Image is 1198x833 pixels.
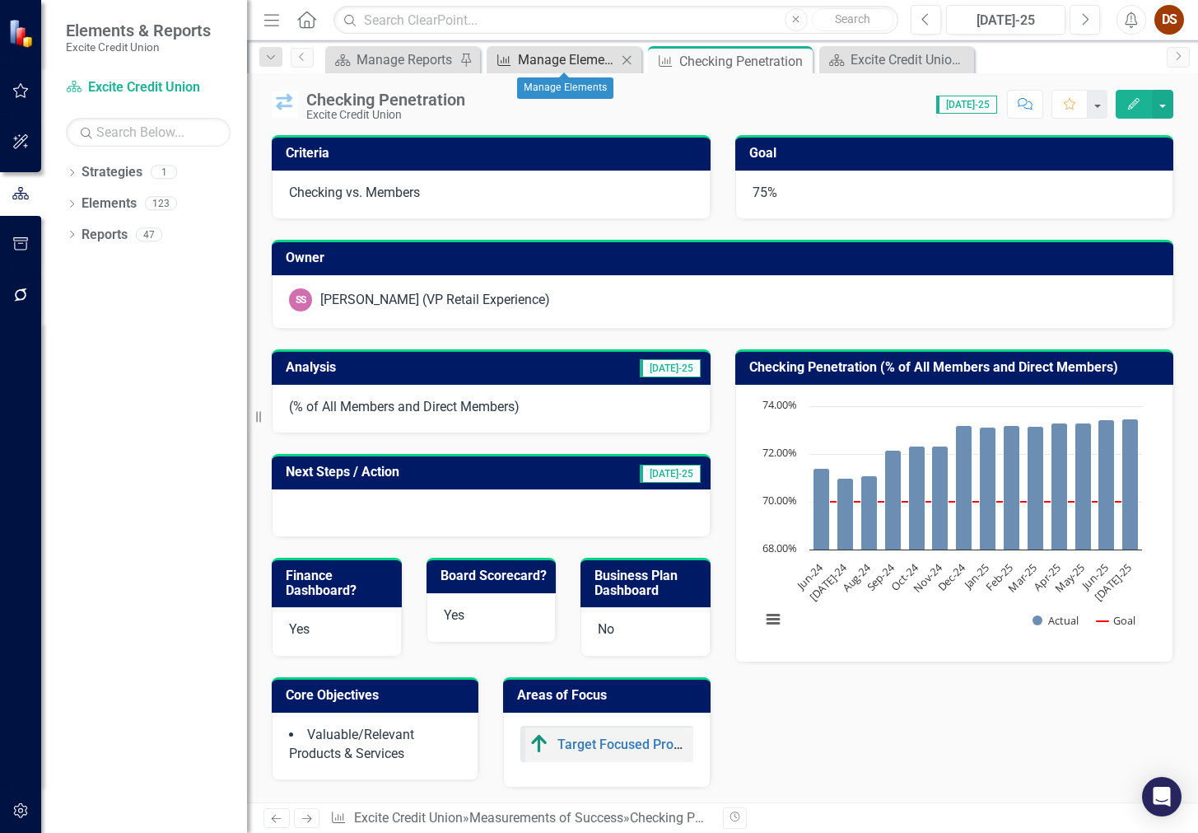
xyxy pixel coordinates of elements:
[931,446,948,550] path: Nov-24, 72.32. Actual.
[812,8,894,31] button: Search
[286,250,1165,265] h3: Owner
[762,608,785,631] button: View chart menu, Chart
[936,96,997,114] span: [DATE]-25
[136,227,162,241] div: 47
[444,607,464,623] span: Yes
[835,12,870,26] span: Search
[1003,425,1019,550] path: Feb-25, 73.18. Actual.
[1121,419,1138,550] path: Jul-25, 73.46. Actual.
[333,6,897,35] input: Search ClearPoint...
[863,559,897,594] text: Sep-24
[908,446,925,550] path: Oct-24, 72.34. Actual.
[518,49,617,70] div: Manage Elements
[851,49,970,70] div: Excite Credit Union Board Book
[888,559,921,593] text: Oct-24
[289,398,693,417] p: (% of All Members and Direct Members)
[823,49,970,70] a: Excite Credit Union Board Book
[66,21,211,40] span: Elements & Reports
[306,91,465,109] div: Checking Penetration
[594,569,702,597] h3: Business Plan Dashboard
[491,49,617,70] a: Manage Elements
[1074,423,1091,550] path: May-25, 73.3. Actual.
[441,569,548,583] h3: Board Scorecard?
[792,559,826,593] text: Jun-24
[151,166,177,180] div: 1
[935,559,969,594] text: Dec-24
[1005,560,1039,595] text: Mar-25
[354,810,463,826] a: Excite Credit Union
[762,493,797,508] text: 70.00%
[286,688,470,703] h3: Core Objectives
[1154,5,1184,35] button: DS
[66,78,231,97] a: Excite Credit Union
[837,478,853,550] path: Jul-24, 71. Actual.
[640,359,701,377] span: [DATE]-25
[286,465,554,480] h3: Next Steps / Action
[272,91,298,118] img: Within Range
[286,569,394,597] h3: Finance Dashboard?
[762,445,797,460] text: 72.00%
[598,621,614,637] span: No
[884,450,901,550] path: Sep-24, 72.15. Actual.
[630,810,753,826] div: Checking Penetration
[82,226,128,245] a: Reports
[82,194,137,213] a: Elements
[329,49,455,70] a: Manage Reports
[1091,560,1135,604] text: [DATE]-25
[330,809,710,828] div: » »
[1027,426,1043,550] path: Mar-25, 73.16. Actual.
[762,541,797,555] text: 68.00%
[320,291,550,310] div: [PERSON_NAME] (VP Retail Experience)
[517,77,613,99] div: Manage Elements
[529,734,549,754] img: On Track/Above Target
[839,559,874,594] text: Aug-24
[979,427,995,550] path: Jan-25, 73.12. Actual.
[286,360,471,375] h3: Analysis
[959,560,992,593] text: Jan-25
[813,419,1138,550] g: Actual, series 1 of 2. Bar series with 14 bars.
[679,51,809,72] div: Checking Penetration
[66,118,231,147] input: Search Below...
[762,397,797,412] text: 74.00%
[289,184,693,203] p: Checking vs. Members
[955,425,972,550] path: Dec-24, 73.2. Actual.
[1030,560,1063,593] text: Apr-25
[749,360,1166,375] h3: Checking Penetration (% of All Members and Direct Members)
[1142,777,1182,817] div: Open Intercom Messenger
[946,5,1066,35] button: [DATE]-25
[753,184,1157,203] p: 75%
[1051,560,1087,596] text: May-25
[145,197,177,211] div: 123
[289,727,414,761] span: Valuable/Relevant Products & Services
[306,109,465,121] div: Excite Credit Union
[82,163,142,182] a: Strategies
[1078,560,1111,593] text: Jun-25
[1098,419,1114,550] path: Jun-25, 73.43. Actual.
[981,560,1015,594] text: Feb-25
[286,146,702,161] h3: Criteria
[1051,423,1067,550] path: Apr-25, 73.29. Actual.
[357,49,455,70] div: Manage Reports
[1097,613,1135,628] button: Show Goal
[517,688,702,703] h3: Areas of Focus
[805,559,850,604] text: [DATE]-24
[7,17,39,49] img: ClearPoint Strategy
[66,40,211,54] small: Excite Credit Union
[469,810,623,826] a: Measurements of Success
[860,475,877,550] path: Aug-24, 71.1. Actual.
[640,465,701,483] span: [DATE]-25
[813,468,829,550] path: Jun-24, 71.4. Actual.
[289,288,312,311] div: SS
[952,11,1060,30] div: [DATE]-25
[1033,613,1079,628] button: Show Actual
[753,398,1150,645] svg: Interactive chart
[753,398,1157,645] div: Chart. Highcharts interactive chart.
[909,559,944,595] text: Nov-24
[749,146,1166,161] h3: Goal
[289,621,310,637] span: Yes
[557,737,771,752] a: Target Focused Products & Services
